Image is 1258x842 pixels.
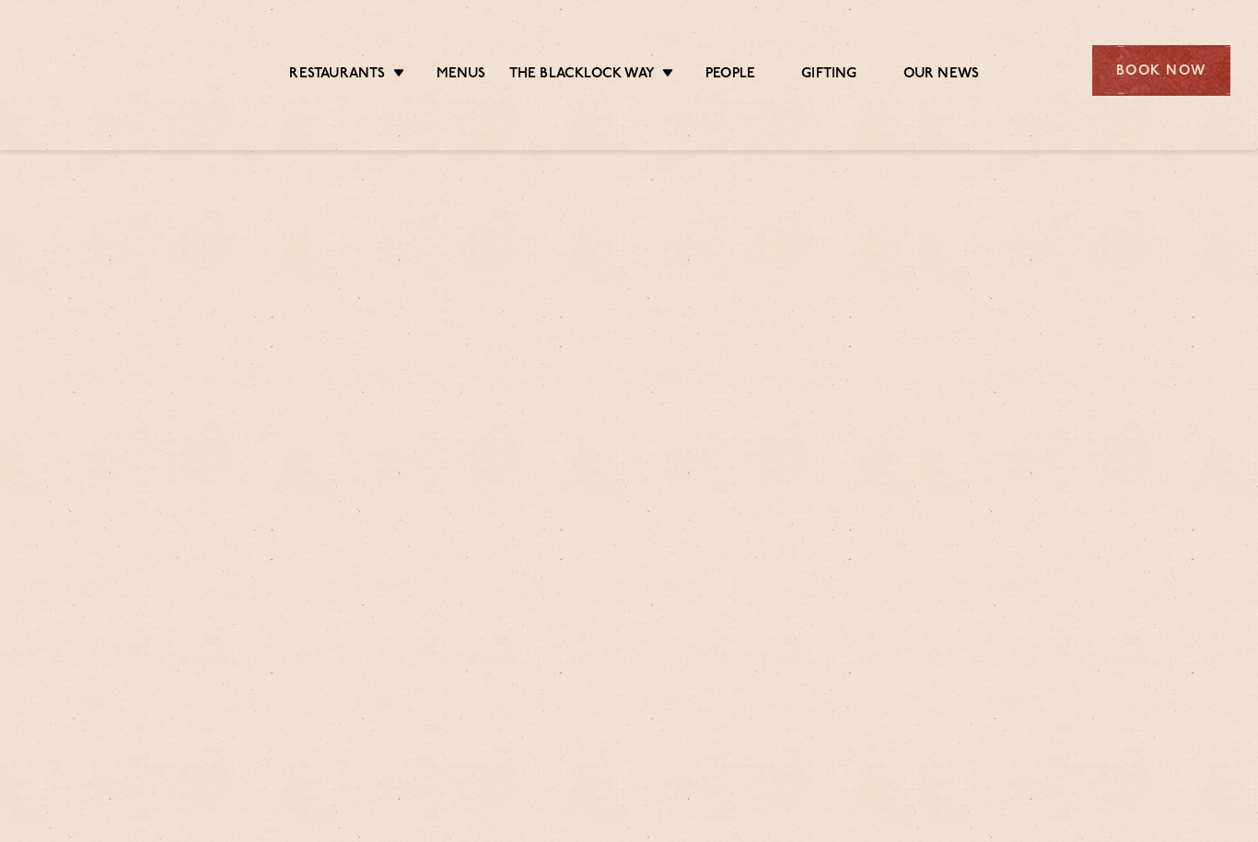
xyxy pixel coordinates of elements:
[437,65,486,84] a: Menus
[1092,45,1230,96] div: Book Now
[801,65,856,84] a: Gifting
[903,65,980,84] a: Our News
[509,65,655,84] a: The Blacklock Way
[289,65,385,84] a: Restaurants
[28,18,186,123] img: svg%3E
[705,65,755,84] a: People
